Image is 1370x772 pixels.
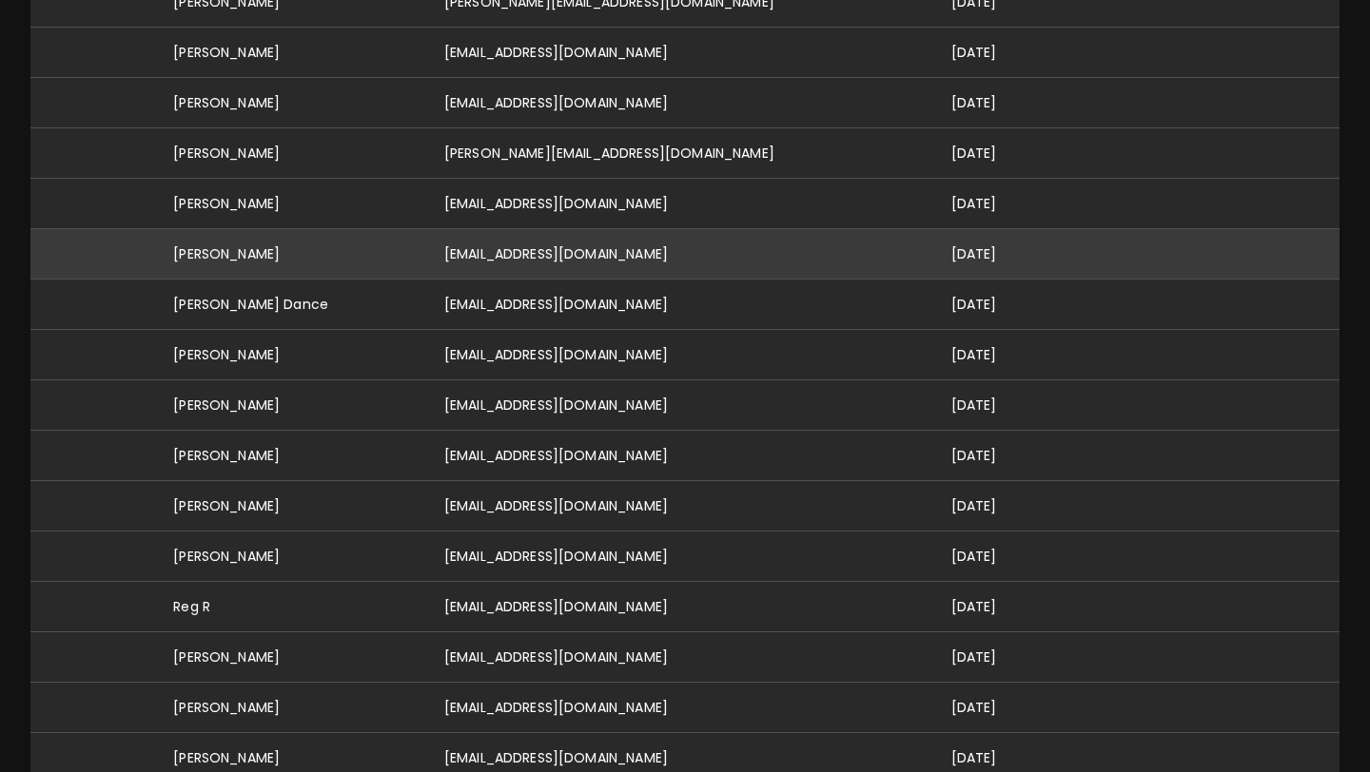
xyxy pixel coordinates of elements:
td: Reg R [158,582,429,632]
td: [EMAIL_ADDRESS][DOMAIN_NAME] [429,380,936,431]
td: [DATE] [936,380,1049,431]
td: [DATE] [936,632,1049,683]
td: [DATE] [936,531,1049,582]
td: [EMAIL_ADDRESS][DOMAIN_NAME] [429,582,936,632]
td: [PERSON_NAME] [158,78,429,128]
td: [PERSON_NAME] [158,380,429,431]
td: [EMAIL_ADDRESS][DOMAIN_NAME] [429,330,936,380]
td: [DATE] [936,582,1049,632]
td: [PERSON_NAME] [158,28,429,78]
td: [PERSON_NAME] [158,632,429,683]
td: [EMAIL_ADDRESS][DOMAIN_NAME] [429,78,936,128]
td: [PERSON_NAME][EMAIL_ADDRESS][DOMAIN_NAME] [429,128,936,179]
td: [EMAIL_ADDRESS][DOMAIN_NAME] [429,683,936,733]
td: [PERSON_NAME] [158,531,429,582]
td: [EMAIL_ADDRESS][DOMAIN_NAME] [429,632,936,683]
td: [DATE] [936,128,1049,179]
td: [PERSON_NAME] [158,229,429,280]
td: [DATE] [936,683,1049,733]
td: [DATE] [936,28,1049,78]
td: [DATE] [936,481,1049,531]
td: [PERSON_NAME] Dance [158,280,429,330]
td: [DATE] [936,431,1049,481]
td: [DATE] [936,229,1049,280]
td: [EMAIL_ADDRESS][DOMAIN_NAME] [429,481,936,531]
td: [PERSON_NAME] [158,481,429,531]
td: [EMAIL_ADDRESS][DOMAIN_NAME] [429,179,936,229]
td: [PERSON_NAME] [158,330,429,380]
td: [PERSON_NAME] [158,128,429,179]
td: [PERSON_NAME] [158,431,429,481]
td: [EMAIL_ADDRESS][DOMAIN_NAME] [429,280,936,330]
td: [PERSON_NAME] [158,683,429,733]
td: [DATE] [936,280,1049,330]
td: [EMAIL_ADDRESS][DOMAIN_NAME] [429,229,936,280]
td: [DATE] [936,330,1049,380]
td: [EMAIL_ADDRESS][DOMAIN_NAME] [429,531,936,582]
td: [EMAIL_ADDRESS][DOMAIN_NAME] [429,28,936,78]
td: [PERSON_NAME] [158,179,429,229]
td: [DATE] [936,179,1049,229]
td: [EMAIL_ADDRESS][DOMAIN_NAME] [429,431,936,481]
td: [DATE] [936,78,1049,128]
